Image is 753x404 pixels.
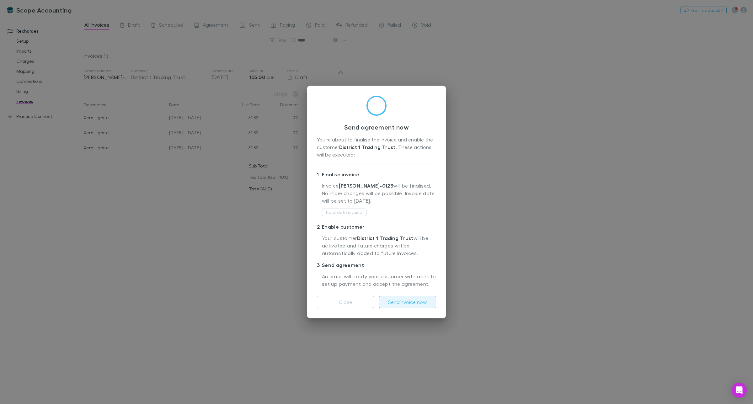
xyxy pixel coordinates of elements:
p: Send agreement [317,260,436,270]
button: Back-date invoice [322,209,366,216]
p: Finalise invoice [317,169,436,179]
p: Enable customer [317,222,436,232]
div: 1 [317,171,322,178]
strong: District 1 Trading Trust [357,235,414,241]
div: 3 [317,261,322,269]
div: Open Intercom Messenger [732,383,747,398]
p: Your customer will be activated and future charges will be automatically added to future invoices. [322,234,436,258]
p: Invoice will be finalised. No more changes will be possible. Invoice date will be set to [DATE] . [322,182,436,208]
div: You’re about to finalise the invoice and enable the customer . These actions will be executed: [317,136,436,159]
strong: District 1 Trading Trust [339,144,396,150]
div: 2 [317,223,322,231]
button: Close [317,296,374,308]
button: Sendinvoice now [379,296,436,308]
p: An email will notify your customer with a link to set up payment and accept the agreement. [322,273,436,288]
strong: [PERSON_NAME]-0123 [339,183,393,189]
h3: Send agreement now [317,123,436,131]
